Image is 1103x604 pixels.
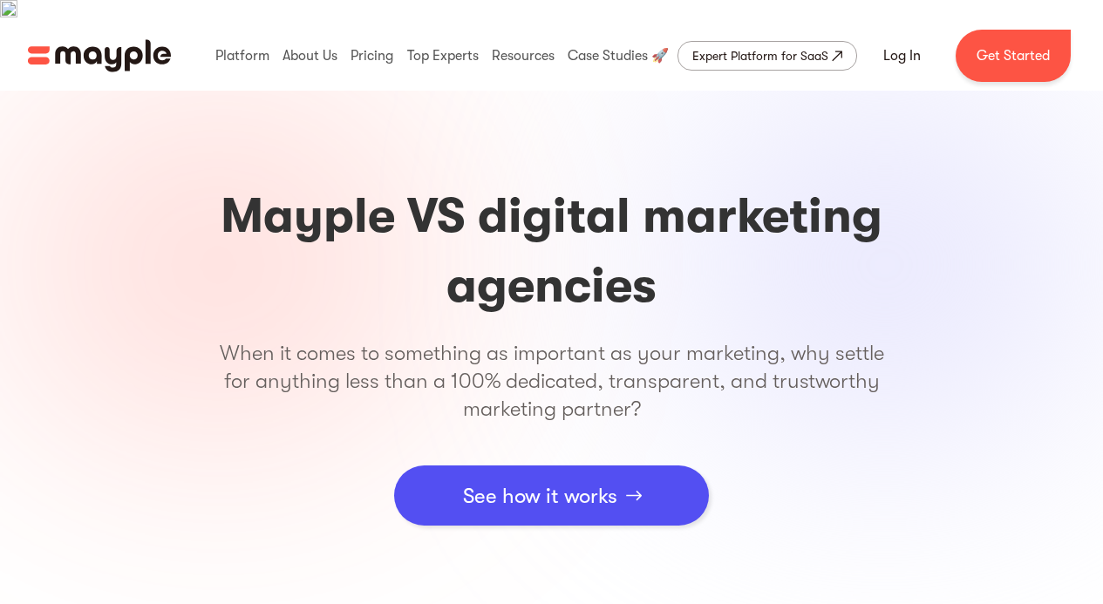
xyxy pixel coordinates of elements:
[278,28,342,84] div: About Us
[394,465,709,526] a: See how it works
[28,39,171,72] a: home
[346,28,398,84] div: Pricing
[487,28,559,84] div: Resources
[211,28,274,84] div: Platform
[403,28,483,84] div: Top Experts
[216,181,888,321] h1: Mayple VS digital marketing agencies
[216,339,888,423] p: When it comes to something as important as your marketing, why settle for anything less than a 10...
[862,35,942,77] a: Log In
[677,41,857,71] a: Expert Platform for SaaS
[692,45,828,66] div: Expert Platform for SaaS
[28,39,171,72] img: Mayple logo
[956,30,1071,82] a: Get Started
[463,470,617,522] div: See how it works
